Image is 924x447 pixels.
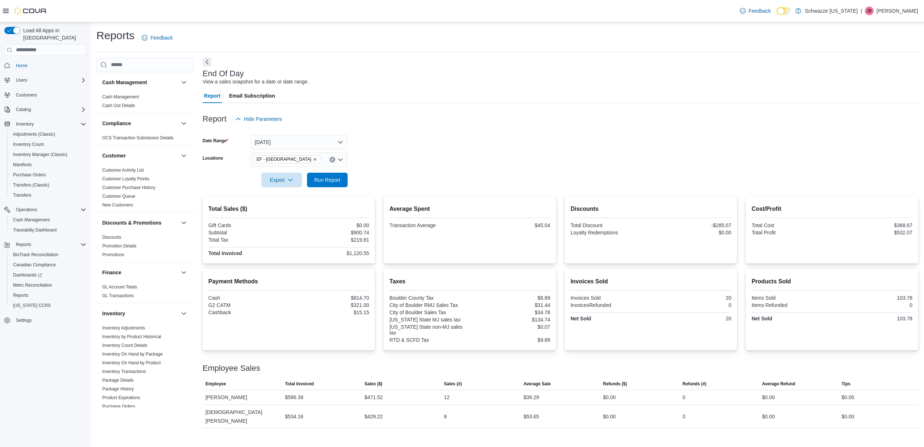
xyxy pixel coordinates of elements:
span: Inventory Manager (Classic) [13,152,67,157]
button: Run Report [307,173,348,187]
button: Canadian Compliance [7,260,89,270]
button: Manifests [7,160,89,170]
span: Employee [206,381,226,387]
input: Dark Mode [776,7,792,15]
span: Hide Parameters [244,115,282,123]
span: Average Sale [523,381,551,387]
a: Customers [13,91,40,99]
p: [PERSON_NAME] [877,7,918,15]
h2: Products Sold [751,277,912,286]
div: Total Discount [571,222,650,228]
span: Total Invoiced [285,381,314,387]
button: Inventory Manager (Classic) [7,149,89,160]
a: Customer Activity List [102,168,144,173]
span: Purchase Orders [102,403,135,409]
button: Operations [1,205,89,215]
a: New Customers [102,202,133,208]
button: Customers [1,90,89,100]
h3: Finance [102,269,121,276]
a: BioTrack Reconciliation [10,250,61,259]
div: $0.00 [762,393,775,402]
span: Inventory Count Details [102,343,148,348]
a: Cash Management [102,94,139,99]
a: Transfers [10,191,34,200]
button: Metrc Reconciliation [7,280,89,290]
span: Refunds (#) [683,381,707,387]
div: $429.22 [364,412,383,421]
a: Customer Loyalty Points [102,176,149,181]
div: 8 [444,412,447,421]
button: Traceabilty Dashboard [7,225,89,235]
span: Sales ($) [364,381,382,387]
div: $0.07 [471,324,550,330]
div: 103.78 [833,295,912,301]
a: OCS Transaction Submission Details [102,135,174,140]
div: Total Cost [751,222,830,228]
button: Clear input [330,157,335,163]
div: $45.04 [471,222,550,228]
span: Report [204,89,220,103]
div: RTD & SCFD Tax [389,337,468,343]
span: Cash Management [13,217,50,223]
span: Transfers (Classic) [10,181,86,189]
div: $9.89 [471,337,550,343]
button: Catalog [13,105,34,114]
a: Inventory Count [10,140,47,149]
button: Discounts & Promotions [179,218,188,227]
button: Next [203,58,211,66]
div: $0.00 [762,412,775,421]
a: Cash Out Details [102,103,135,108]
img: Cova [14,7,47,15]
span: Promotion Details [102,243,137,249]
span: Feedback [150,34,173,41]
label: Date Range [203,138,228,144]
div: Boulder County Tax [389,295,468,301]
a: Purchase Orders [10,171,49,179]
div: $532.07 [833,230,912,235]
button: Open list of options [337,157,343,163]
a: GL Account Totals [102,284,137,290]
a: Package History [102,386,134,391]
div: $39.29 [523,393,539,402]
span: Users [16,77,27,83]
div: Inventory [96,324,194,431]
h3: Discounts & Promotions [102,219,161,226]
button: Inventory [13,120,37,128]
a: Inventory Count Details [102,343,148,348]
p: Schwazze [US_STATE] [805,7,858,15]
span: Canadian Compliance [13,262,56,268]
span: Transfers [10,191,86,200]
a: [US_STATE] CCRS [10,301,54,310]
button: Adjustments (Classic) [7,129,89,139]
button: Compliance [179,119,188,128]
span: Cash Management [10,216,86,224]
span: Promotions [102,252,124,258]
span: OCS Transaction Submission Details [102,135,174,141]
button: Operations [13,205,40,214]
a: Purchase Orders [102,404,135,409]
h3: Employee Sales [203,364,260,373]
span: Inventory On Hand by Package [102,351,163,357]
div: $814.70 [290,295,369,301]
h3: End Of Day [203,69,244,78]
nav: Complex example [4,57,86,345]
span: Email Subscription [229,89,275,103]
strong: Net Sold [751,316,772,321]
button: Finance [179,268,188,277]
button: Users [13,76,30,85]
button: BioTrack Reconciliation [7,250,89,260]
a: Reports [10,291,31,300]
div: View a sales snapshot for a date or date range. [203,78,309,86]
a: Customer Queue [102,194,135,199]
button: Transfers [7,190,89,200]
h2: Invoices Sold [571,277,732,286]
div: $8.89 [471,295,550,301]
div: Compliance [96,134,194,145]
button: Cash Management [179,78,188,87]
span: Reports [13,240,86,249]
span: Operations [13,205,86,214]
a: Inventory Adjustments [102,325,145,331]
div: Total Tax [208,237,287,243]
